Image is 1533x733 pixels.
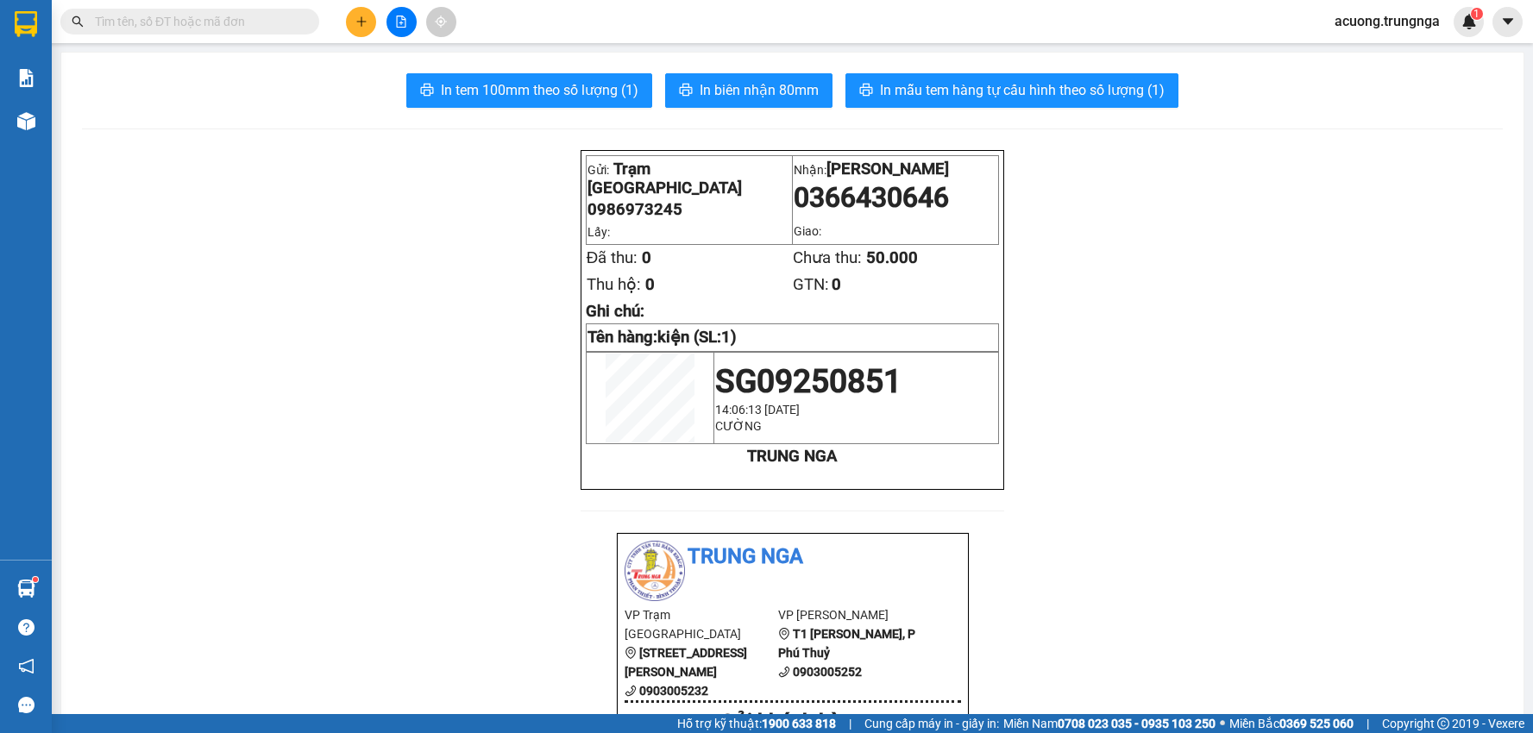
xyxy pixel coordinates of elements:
[587,225,610,239] span: Lấy:
[1058,717,1216,730] strong: 0708 023 035 - 0935 103 250
[677,714,836,733] span: Hỗ trợ kỹ thuật:
[18,619,35,636] span: question-circle
[406,73,652,108] button: printerIn tem 100mm theo số lượng (1)
[747,447,837,466] strong: TRUNG NGA
[864,714,999,733] span: Cung cấp máy in - giấy in:
[657,328,737,347] span: kiện (SL:
[794,224,821,238] span: Giao:
[395,16,407,28] span: file-add
[426,7,456,37] button: aim
[17,580,35,598] img: warehouse-icon
[778,605,933,624] li: VP [PERSON_NAME]
[1473,8,1480,20] span: 1
[793,275,829,294] span: GTN:
[1321,10,1454,32] span: acuong.trungnga
[1471,8,1483,20] sup: 1
[1003,714,1216,733] span: Miền Nam
[625,541,685,601] img: logo.jpg
[625,541,961,573] li: Trung Nga
[859,83,873,99] span: printer
[645,275,655,294] span: 0
[625,646,747,679] b: [STREET_ADDRESS][PERSON_NAME]
[33,577,38,582] sup: 1
[721,328,737,347] span: 1)
[1500,14,1516,29] span: caret-down
[866,248,918,267] span: 50.000
[625,685,637,697] span: phone
[715,419,762,433] span: CƯỜNG
[849,714,851,733] span: |
[794,181,949,214] span: 0366430646
[1492,7,1523,37] button: caret-down
[1461,14,1477,29] img: icon-new-feature
[18,697,35,713] span: message
[17,69,35,87] img: solution-icon
[832,275,841,294] span: 0
[762,717,836,730] strong: 1900 633 818
[794,160,997,179] p: Nhận:
[715,403,800,417] span: 14:06:13 [DATE]
[587,248,638,267] span: Đã thu:
[18,658,35,674] span: notification
[72,16,84,28] span: search
[346,7,376,37] button: plus
[435,16,447,28] span: aim
[826,160,949,179] span: [PERSON_NAME]
[625,647,637,659] span: environment
[778,628,790,640] span: environment
[1437,717,1449,730] span: copyright
[587,275,641,294] span: Thu hộ:
[386,7,417,37] button: file-add
[1229,714,1354,733] span: Miền Bắc
[587,160,742,197] span: Trạm [GEOGRAPHIC_DATA]
[793,665,862,679] b: 0903005252
[1367,714,1369,733] span: |
[355,16,368,28] span: plus
[1220,720,1225,727] span: ⚪️
[880,79,1165,101] span: In mẫu tem hàng tự cấu hình theo số lượng (1)
[793,248,862,267] span: Chưa thu:
[778,627,915,660] b: T1 [PERSON_NAME], P Phú Thuỷ
[587,328,737,347] strong: Tên hàng:
[715,362,902,400] span: SG09250851
[639,684,708,698] b: 0903005232
[665,73,832,108] button: printerIn biên nhận 80mm
[845,73,1178,108] button: printerIn mẫu tem hàng tự cấu hình theo số lượng (1)
[679,83,693,99] span: printer
[95,12,298,31] input: Tìm tên, số ĐT hoặc mã đơn
[420,83,434,99] span: printer
[642,248,651,267] span: 0
[15,11,37,37] img: logo-vxr
[778,666,790,678] span: phone
[441,79,638,101] span: In tem 100mm theo số lượng (1)
[587,200,682,219] span: 0986973245
[587,160,791,197] p: Gửi:
[1279,717,1354,730] strong: 0369 525 060
[700,79,819,101] span: In biên nhận 80mm
[17,112,35,130] img: warehouse-icon
[625,605,779,643] li: VP Trạm [GEOGRAPHIC_DATA]
[586,302,644,321] span: Ghi chú:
